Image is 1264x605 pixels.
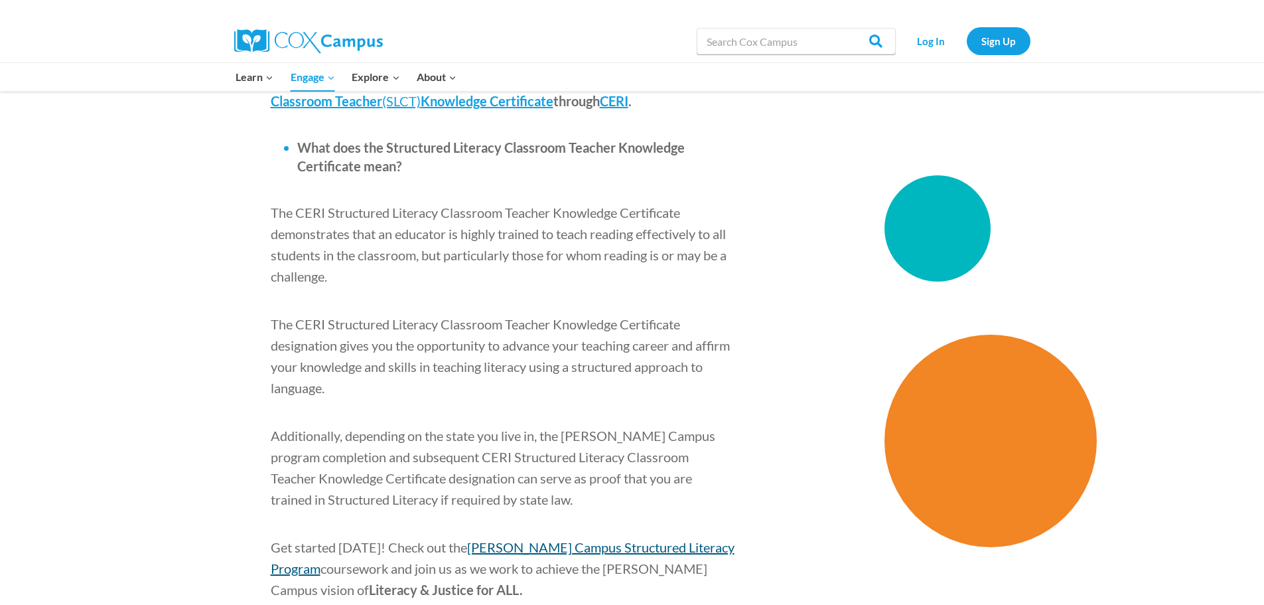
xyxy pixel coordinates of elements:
input: Search Cox Campus [697,28,896,54]
img: Cox Campus [234,29,383,53]
span: Knowledge Certificate [421,93,553,109]
span: Get started [DATE]! Check out the [271,539,467,555]
button: Child menu of About [408,63,465,91]
span: Literacy & Justice for ALL. [369,582,523,598]
span: . [628,93,632,109]
button: Child menu of Engage [282,63,344,91]
span: through [553,93,600,109]
a: CERI [600,93,628,109]
span: What does the Structured Literacy Classroom Teacher Knowledge Certificate mean? [297,139,685,174]
span: (SLCT) [382,93,421,109]
span: Additionally, depending on the state you live in, the [PERSON_NAME] Campus program completion and... [271,428,715,507]
span: coursework and join us as we work to achieve the [PERSON_NAME] Campus vision of [271,561,707,598]
span: The CERI Structured Literacy Classroom Teacher Knowledge Certificate demonstrates that an educato... [271,205,727,284]
span: The CERI Structured Literacy Classroom Teacher Knowledge Certificate designation gives you the op... [271,316,730,396]
a: Log In [902,27,960,54]
button: Child menu of Explore [344,63,409,91]
nav: Primary Navigation [228,63,465,91]
a: Sign Up [967,27,1030,54]
button: Child menu of Learn [228,63,283,91]
nav: Secondary Navigation [902,27,1030,54]
a: [PERSON_NAME] Campus Structured Literacy Program [271,539,735,576]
